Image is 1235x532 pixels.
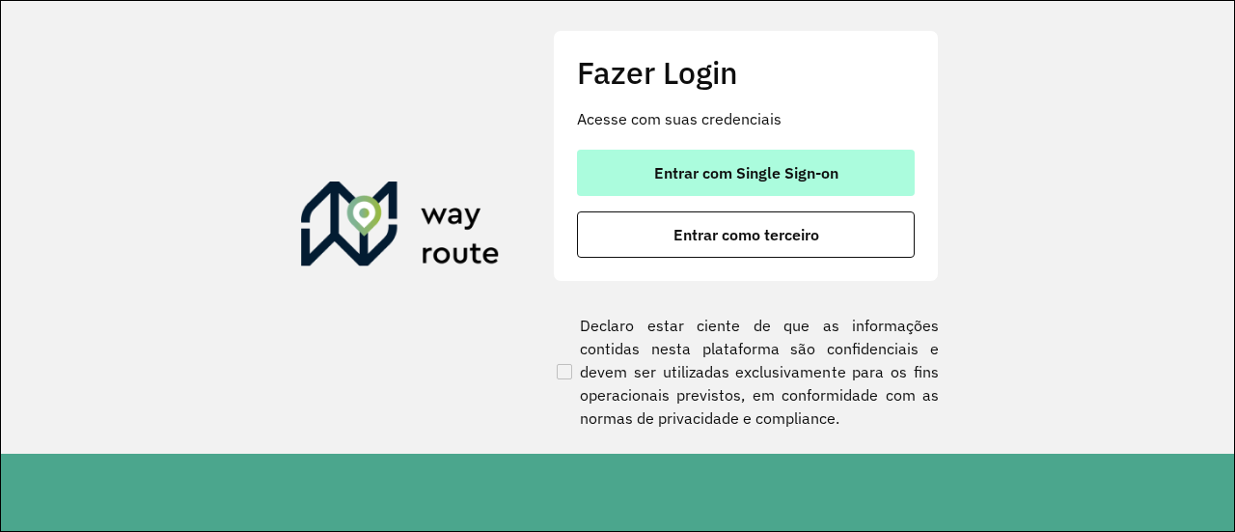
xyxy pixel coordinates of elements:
img: Roteirizador AmbevTech [301,182,500,274]
span: Entrar como terceiro [673,227,819,242]
h2: Fazer Login [577,54,915,91]
button: button [577,211,915,258]
p: Acesse com suas credenciais [577,107,915,130]
button: button [577,150,915,196]
label: Declaro estar ciente de que as informações contidas nesta plataforma são confidenciais e devem se... [553,314,939,430]
span: Entrar com Single Sign-on [654,165,838,181]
